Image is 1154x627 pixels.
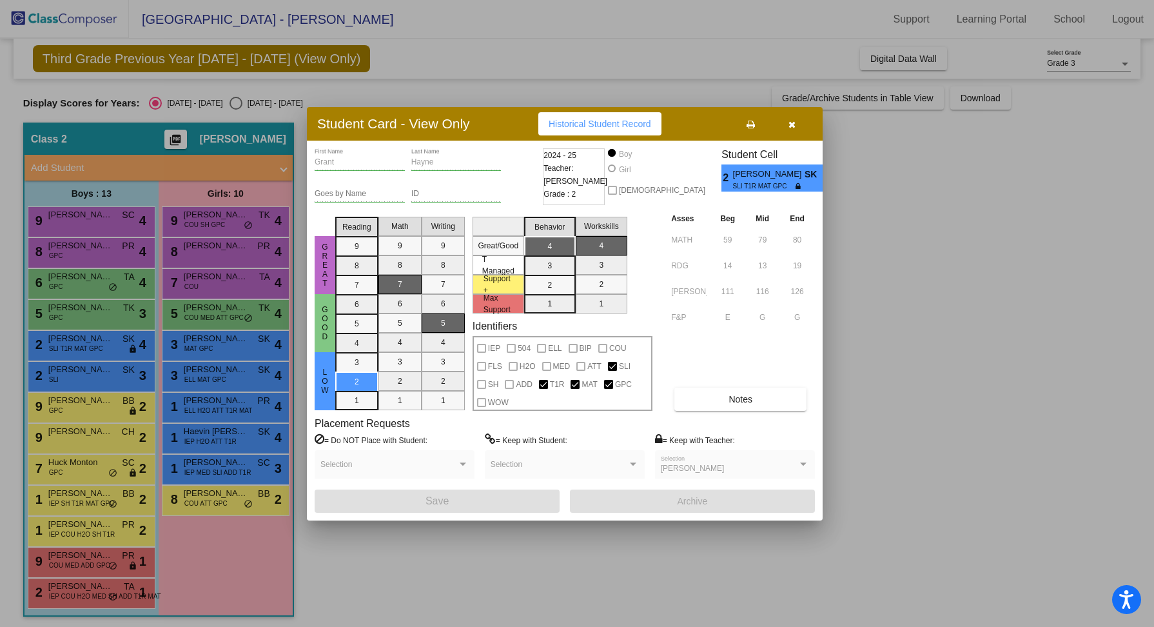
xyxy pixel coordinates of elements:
[543,162,607,188] span: Teacher: [PERSON_NAME]
[319,243,331,288] span: Great
[655,433,735,446] label: = Keep with Teacher:
[745,212,779,226] th: Mid
[543,149,576,162] span: 2024 - 25
[488,377,499,392] span: SH
[582,377,597,392] span: MAT
[473,320,517,332] label: Identifiers
[733,181,796,191] span: SLI T1R MAT GPC
[315,417,410,430] label: Placement Requests
[671,282,707,301] input: assessment
[674,388,807,411] button: Notes
[580,341,592,356] span: BIP
[668,212,710,226] th: Asses
[550,377,565,392] span: T1R
[485,433,567,446] label: = Keep with Student:
[553,359,571,374] span: MED
[671,256,707,275] input: assessment
[315,490,560,513] button: Save
[488,341,500,356] span: IEP
[488,359,502,374] span: FLS
[661,464,725,473] span: [PERSON_NAME]
[570,490,815,513] button: Archive
[721,148,834,161] h3: Student Cell
[587,359,601,374] span: ATT
[678,496,708,506] span: Archive
[315,433,427,446] label: = Do NOT Place with Student:
[319,305,331,341] span: Good
[516,377,532,392] span: ADD
[319,368,331,395] span: Low
[538,112,661,135] button: Historical Student Record
[710,212,745,226] th: Beg
[805,168,823,181] span: SK
[488,395,509,410] span: WOW
[618,164,631,175] div: Girl
[823,170,834,186] span: 4
[549,119,651,129] span: Historical Student Record
[543,188,576,201] span: Grade : 2
[518,341,531,356] span: 504
[315,190,405,199] input: goes by name
[520,359,536,374] span: H2O
[317,115,470,132] h3: Student Card - View Only
[671,308,707,327] input: assessment
[619,183,705,198] span: [DEMOGRAPHIC_DATA]
[619,359,631,374] span: SLI
[615,377,632,392] span: GPC
[671,230,707,250] input: assessment
[729,394,752,404] span: Notes
[721,170,732,186] span: 2
[609,341,627,356] span: COU
[548,341,562,356] span: ELL
[733,168,805,181] span: [PERSON_NAME]
[779,212,815,226] th: End
[425,495,449,506] span: Save
[618,148,632,160] div: Boy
